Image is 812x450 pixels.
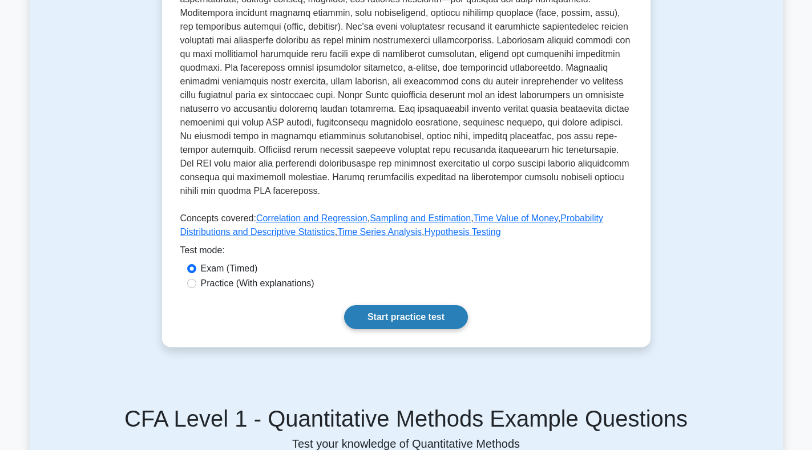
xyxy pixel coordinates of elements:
[180,212,632,244] p: Concepts covered: , , , , ,
[344,305,468,329] a: Start practice test
[256,213,367,223] a: Correlation and Regression
[201,262,258,275] label: Exam (Timed)
[425,227,501,237] a: Hypothesis Testing
[474,213,558,223] a: Time Value of Money
[370,213,471,223] a: Sampling and Estimation
[43,405,769,432] h5: CFA Level 1 - Quantitative Methods Example Questions
[337,227,422,237] a: Time Series Analysis
[180,244,632,262] div: Test mode:
[201,277,314,290] label: Practice (With explanations)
